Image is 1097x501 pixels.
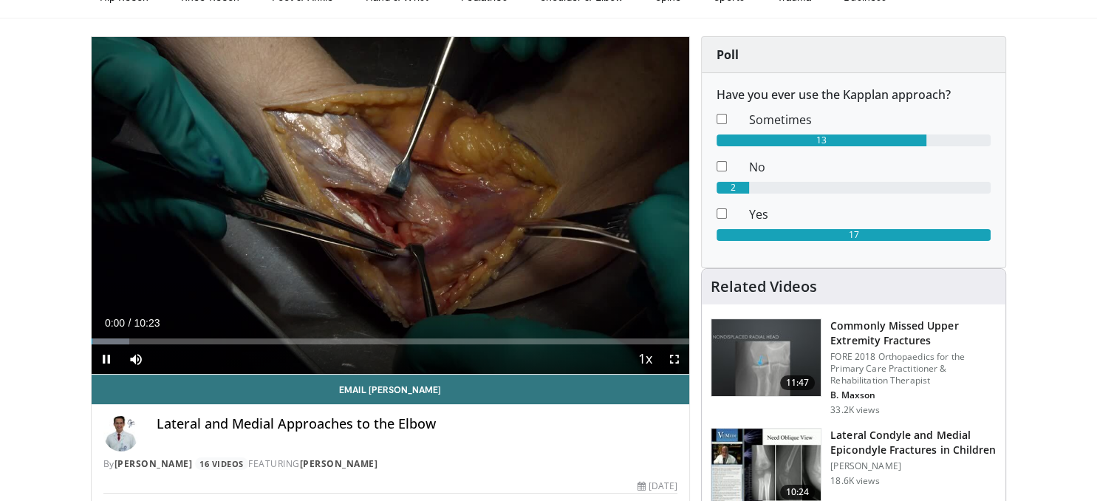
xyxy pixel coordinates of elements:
[92,37,690,375] video-js: Video Player
[92,338,690,344] div: Progress Bar
[92,344,121,374] button: Pause
[780,375,816,390] span: 11:47
[738,111,1002,129] dd: Sometimes
[121,344,151,374] button: Mute
[711,278,817,296] h4: Related Videos
[638,480,677,493] div: [DATE]
[711,319,821,396] img: b2c65235-e098-4cd2-ab0f-914df5e3e270.150x105_q85_crop-smart_upscale.jpg
[157,416,678,432] h4: Lateral and Medial Approaches to the Elbow
[717,182,749,194] div: 2
[717,47,739,63] strong: Poll
[660,344,689,374] button: Fullscreen
[830,460,997,472] p: [PERSON_NAME]
[134,317,160,329] span: 10:23
[830,404,879,416] p: 33.2K views
[630,344,660,374] button: Playback Rate
[830,389,997,401] p: B. Maxson
[717,229,991,241] div: 17
[717,88,991,102] h6: Have you ever use the Kapplan approach?
[115,457,193,470] a: [PERSON_NAME]
[780,485,816,500] span: 10:24
[105,317,125,329] span: 0:00
[103,416,139,451] img: Avatar
[129,317,131,329] span: /
[830,428,997,457] h3: Lateral Condyle and Medial Epicondyle Fractures in Children
[738,158,1002,176] dd: No
[711,318,997,416] a: 11:47 Commonly Missed Upper Extremity Fractures FORE 2018 Orthopaedics for the Primary Care Pract...
[738,205,1002,223] dd: Yes
[830,318,997,348] h3: Commonly Missed Upper Extremity Fractures
[717,134,926,146] div: 13
[92,375,690,404] a: Email [PERSON_NAME]
[830,475,879,487] p: 18.6K views
[103,457,678,471] div: By FEATURING
[300,457,378,470] a: [PERSON_NAME]
[830,351,997,386] p: FORE 2018 Orthopaedics for the Primary Care Practitioner & Rehabilitation Therapist
[195,457,249,470] a: 16 Videos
